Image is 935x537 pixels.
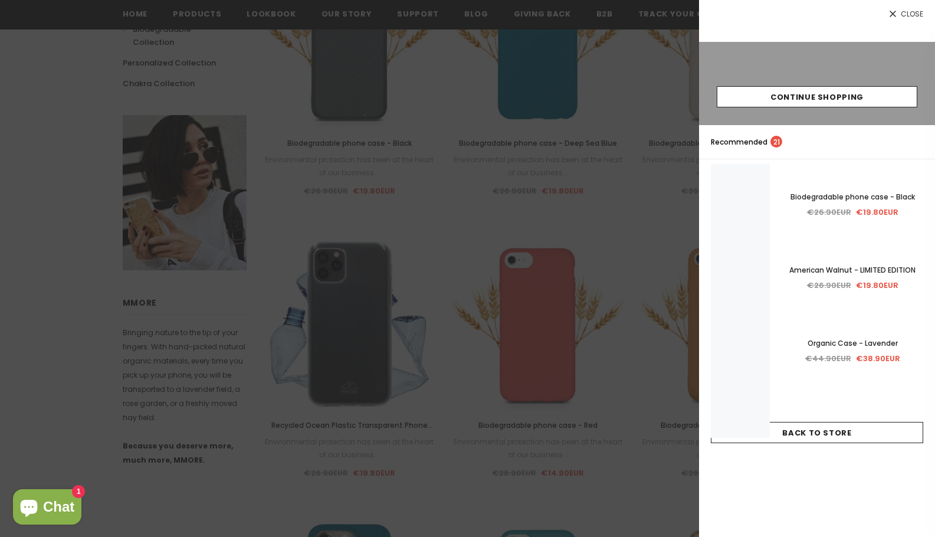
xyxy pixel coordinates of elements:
p: Recommended [711,136,782,148]
a: Continue Shopping [717,86,917,107]
span: €19.80EUR [856,207,898,218]
span: €26.90EUR [807,207,851,218]
a: search [911,136,923,148]
a: American Walnut - LIMITED EDITION [782,264,923,277]
span: Close [901,11,923,18]
a: Biodegradable phone case - Black [782,191,923,204]
span: €38.90EUR [856,353,900,364]
span: €44.90EUR [805,353,851,364]
span: American Walnut - LIMITED EDITION [789,265,916,275]
a: Back To Store [711,422,923,443]
inbox-online-store-chat: Shopify online store chat [9,489,85,528]
span: Biodegradable phone case - Black [790,192,915,202]
span: Organic Case - Lavender [808,338,898,348]
span: €19.80EUR [856,280,898,291]
span: €26.90EUR [807,280,851,291]
span: 21 [770,136,782,148]
a: Organic Case - Lavender [782,337,923,350]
